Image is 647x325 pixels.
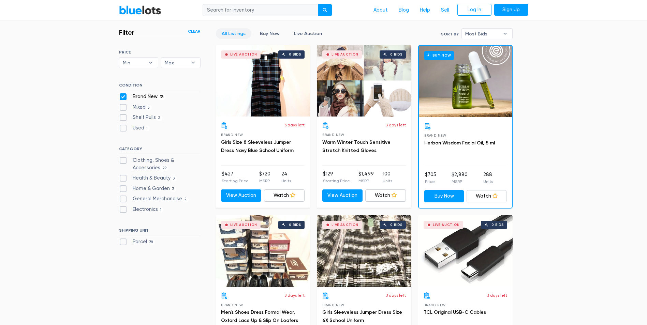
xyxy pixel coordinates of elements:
span: Most Bids [465,29,499,39]
p: Starting Price [323,178,350,184]
a: Clear [188,28,201,34]
a: Warm Winter Touch Sensitive Stretch Knitted Gloves [322,139,391,153]
span: 1 [158,207,164,213]
label: Parcel [119,238,155,246]
div: Live Auction [332,223,358,227]
li: $720 [259,170,270,184]
a: Help [414,4,436,17]
div: Live Auction [433,223,460,227]
a: TCL Original USB-C Cables [424,309,486,315]
div: 0 bids [289,53,301,56]
a: Live Auction 0 bids [418,215,513,287]
a: Watch [467,190,506,202]
a: View Auction [221,189,262,202]
a: Live Auction 0 bids [216,45,310,117]
a: BlueLots [119,5,161,15]
p: MSRP [452,179,468,185]
a: Live Auction [288,28,328,39]
span: Max [165,58,187,68]
div: 0 bids [390,53,402,56]
li: $129 [323,170,350,184]
label: Brand New [119,93,166,100]
p: Units [281,178,291,184]
a: Live Auction 0 bids [317,45,411,117]
a: About [368,4,393,17]
a: Live Auction 0 bids [216,215,310,287]
div: 0 bids [491,223,504,227]
li: $1,499 [358,170,374,184]
span: 3 [170,186,176,192]
label: Home & Garden [119,185,176,192]
h3: Filter [119,28,134,36]
label: Shelf Pulls [119,114,163,121]
label: Mixed [119,104,152,111]
li: $705 [425,171,436,185]
span: Brand New [322,303,344,307]
p: Units [483,179,493,185]
input: Search for inventory [203,4,319,16]
span: 29 [160,166,169,171]
label: Sort By [441,31,459,37]
p: Price [425,179,436,185]
p: MSRP [358,178,374,184]
a: Herban Wisdom Facial Oil, 5 ml [424,140,495,146]
a: Blog [393,4,414,17]
li: 288 [483,171,493,185]
label: Electronics [119,206,164,213]
p: Units [383,178,392,184]
a: Watch [264,189,305,202]
h6: SHIPPING UNIT [119,228,201,235]
h6: CONDITION [119,83,201,90]
a: Watch [365,189,406,202]
a: Sell [436,4,455,17]
h6: PRICE [119,50,201,55]
h6: Buy Now [424,51,454,60]
span: Brand New [221,133,243,137]
p: Starting Price [222,178,249,184]
span: Brand New [322,133,344,137]
li: 100 [383,170,392,184]
span: 1 [144,126,150,131]
li: $2,880 [452,171,468,185]
a: Sign Up [494,4,528,16]
span: Brand New [424,134,446,137]
span: Brand New [424,303,446,307]
div: Live Auction [332,53,358,56]
a: Buy Now [254,28,285,39]
a: Live Auction 0 bids [317,215,411,287]
h6: CATEGORY [119,146,201,154]
a: All Listings [216,28,251,39]
p: 3 days left [386,292,406,298]
div: 0 bids [390,223,402,227]
div: Live Auction [230,223,257,227]
div: Live Auction [230,53,257,56]
label: Clothing, Shoes & Accessories [119,157,201,171]
li: $427 [222,170,249,184]
a: View Auction [322,189,363,202]
a: Men's Shoes Dress Formal Wear, Oxford Lace Up & Slip On Loafers [221,309,298,323]
label: Used [119,124,150,132]
p: 3 days left [386,122,406,128]
span: 2 [156,115,163,121]
p: 3 days left [284,292,305,298]
b: ▾ [498,29,512,39]
span: 5 [146,105,152,110]
li: 24 [281,170,291,184]
a: Buy Now [419,46,512,117]
a: Log In [457,4,491,16]
b: ▾ [144,58,158,68]
span: 38 [158,94,166,100]
a: Girls Size 8 Sleeveless Jumper Dress Navy Blue School Uniform [221,139,294,153]
span: 3 [171,176,177,181]
span: Brand New [221,303,243,307]
label: Health & Beauty [119,174,177,182]
span: 2 [182,197,189,202]
span: Min [123,58,145,68]
p: 3 days left [284,122,305,128]
a: Girls Sleeveless Jumper Dress Size 6X School Uniform [322,309,402,323]
b: ▾ [186,58,200,68]
span: 38 [147,239,155,245]
label: General Merchandise [119,195,189,203]
a: Buy Now [424,190,464,202]
div: 0 bids [289,223,301,227]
